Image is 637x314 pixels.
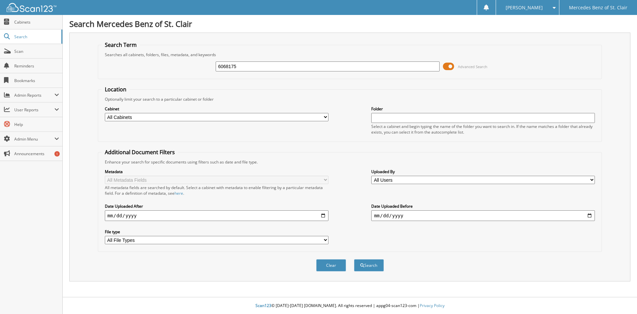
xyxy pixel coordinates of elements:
div: Select a cabinet and begin typing the name of the folder you want to search in. If the name match... [371,124,595,135]
input: start [105,210,328,221]
iframe: Chat Widget [604,282,637,314]
span: Advanced Search [458,64,487,69]
span: Cabinets [14,19,59,25]
span: Mercedes Benz of St. Clair [569,6,627,10]
span: Scan123 [255,303,271,308]
span: Announcements [14,151,59,157]
a: Privacy Policy [420,303,445,308]
label: Uploaded By [371,169,595,174]
label: Metadata [105,169,328,174]
img: scan123-logo-white.svg [7,3,56,12]
label: Date Uploaded Before [371,203,595,209]
h1: Search Mercedes Benz of St. Clair [69,18,630,29]
span: Help [14,122,59,127]
div: 1 [54,151,60,157]
span: Search [14,34,58,40]
div: Searches all cabinets, folders, files, metadata, and keywords [102,52,599,57]
span: Admin Menu [14,136,54,142]
div: Optionally limit your search to a particular cabinet or folder [102,96,599,102]
div: All metadata fields are searched by default. Select a cabinet with metadata to enable filtering b... [105,185,328,196]
legend: Search Term [102,41,140,49]
div: © [DATE]-[DATE] [DOMAIN_NAME]. All rights reserved | appg04-scan123-com | [63,298,637,314]
span: User Reports [14,107,54,113]
span: Scan [14,49,59,54]
a: here [175,190,183,196]
label: Date Uploaded After [105,203,328,209]
label: Folder [371,106,595,112]
legend: Location [102,86,130,93]
button: Search [354,259,384,271]
span: Bookmarks [14,78,59,83]
span: Admin Reports [14,92,54,98]
button: Clear [316,259,346,271]
span: [PERSON_NAME] [506,6,543,10]
label: Cabinet [105,106,328,112]
div: Enhance your search for specific documents using filters such as date and file type. [102,159,599,165]
legend: Additional Document Filters [102,149,178,156]
input: end [371,210,595,221]
span: Reminders [14,63,59,69]
label: File type [105,229,328,235]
